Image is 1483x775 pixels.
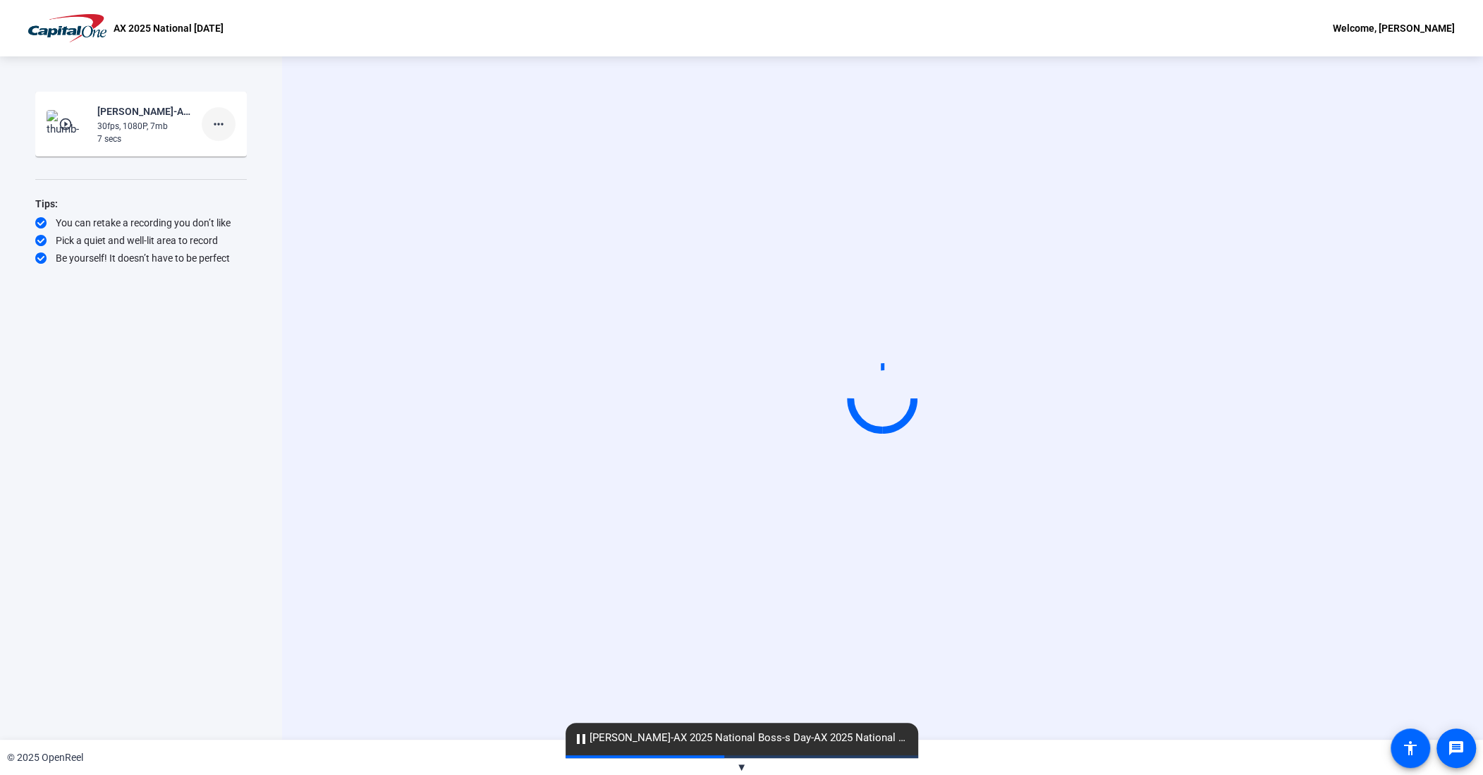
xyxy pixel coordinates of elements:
div: You can retake a recording you don’t like [35,216,247,230]
div: Welcome, [PERSON_NAME] [1333,20,1455,37]
img: thumb-nail [47,110,88,138]
mat-icon: pause [573,731,590,747]
span: ▼ [736,761,747,774]
img: OpenReel logo [28,14,106,42]
div: Tips: [35,195,247,212]
div: [PERSON_NAME]-AX 2025 National Boss-s Day-AX 2025 National Boss-s Day -1759509854058-webcam [97,103,192,120]
div: Pick a quiet and well-lit area to record [35,233,247,248]
div: 7 secs [97,133,192,145]
div: 30fps, 1080P, 7mb [97,120,192,133]
span: [PERSON_NAME]-AX 2025 National Boss-s Day-AX 2025 National Boss-s Day -1759512475888-webcam [566,730,918,747]
div: Be yourself! It doesn’t have to be perfect [35,251,247,265]
mat-icon: play_circle_outline [59,117,75,131]
mat-icon: accessibility [1402,740,1419,757]
p: AX 2025 National [DATE] [114,20,224,37]
mat-icon: more_horiz [210,116,227,133]
div: © 2025 OpenReel [7,750,83,765]
mat-icon: message [1448,740,1465,757]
